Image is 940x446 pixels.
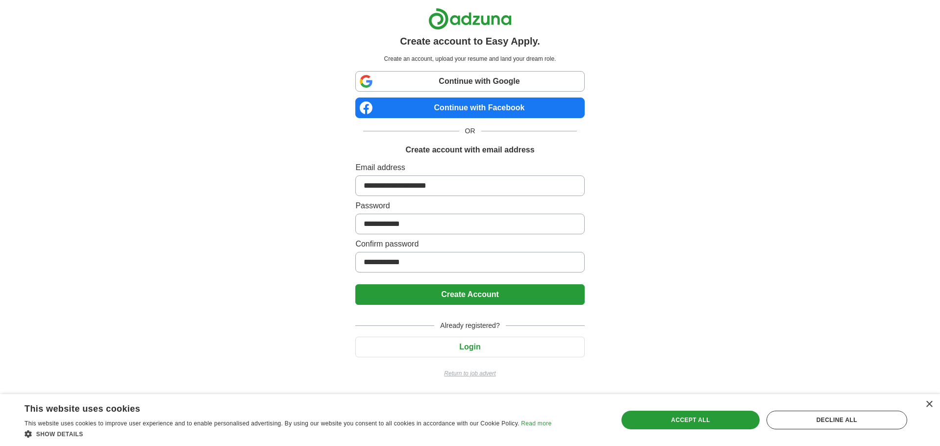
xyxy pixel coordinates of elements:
a: Return to job advert [355,369,584,378]
h1: Create account with email address [405,144,534,156]
a: Continue with Google [355,71,584,92]
div: Decline all [767,411,907,429]
div: Show details [25,429,551,439]
span: Already registered? [434,321,505,331]
span: This website uses cookies to improve user experience and to enable personalised advertising. By u... [25,420,519,427]
div: Close [925,401,933,408]
p: Create an account, upload your resume and land your dream role. [357,54,582,63]
span: Show details [36,431,83,438]
span: OR [459,126,481,136]
img: Adzuna logo [428,8,512,30]
a: Read more, opens a new window [521,420,551,427]
button: Login [355,337,584,357]
label: Password [355,200,584,212]
a: Login [355,343,584,351]
label: Confirm password [355,238,584,250]
label: Email address [355,162,584,173]
a: Continue with Facebook [355,98,584,118]
button: Create Account [355,284,584,305]
div: Accept all [621,411,759,429]
h1: Create account to Easy Apply. [400,34,540,49]
div: This website uses cookies [25,400,527,415]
